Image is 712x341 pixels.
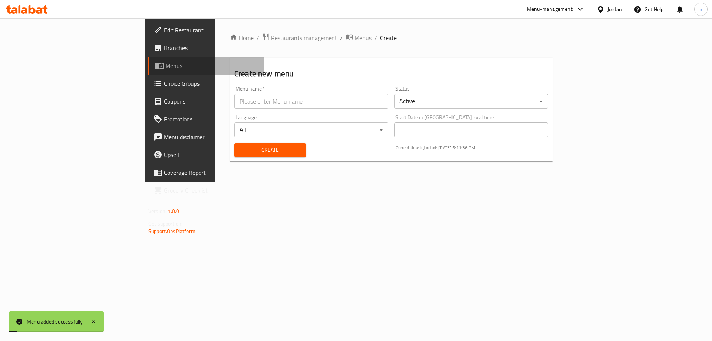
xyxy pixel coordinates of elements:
[148,146,264,164] a: Upsell
[164,115,258,124] span: Promotions
[148,181,264,199] a: Grocery Checklist
[164,186,258,195] span: Grocery Checklist
[164,26,258,35] span: Edit Restaurant
[27,318,83,326] div: Menu added successfully
[148,92,264,110] a: Coupons
[396,144,548,151] p: Current time in Jordan is [DATE] 5:11:36 PM
[234,122,388,137] div: All
[148,110,264,128] a: Promotions
[346,33,372,43] a: Menus
[148,75,264,92] a: Choice Groups
[168,206,179,216] span: 1.0.0
[164,168,258,177] span: Coverage Report
[148,206,167,216] span: Version:
[234,143,306,157] button: Create
[164,132,258,141] span: Menu disclaimer
[234,94,388,109] input: Please enter Menu name
[148,21,264,39] a: Edit Restaurant
[148,219,182,229] span: Get support on:
[164,150,258,159] span: Upsell
[148,128,264,146] a: Menu disclaimer
[240,145,300,155] span: Create
[340,33,343,42] li: /
[262,33,337,43] a: Restaurants management
[148,164,264,181] a: Coverage Report
[164,43,258,52] span: Branches
[148,57,264,75] a: Menus
[230,33,553,43] nav: breadcrumb
[164,97,258,106] span: Coupons
[394,94,548,109] div: Active
[271,33,337,42] span: Restaurants management
[699,5,702,13] span: n
[164,79,258,88] span: Choice Groups
[234,68,548,79] h2: Create new menu
[355,33,372,42] span: Menus
[165,61,258,70] span: Menus
[607,5,622,13] div: Jordan
[527,5,573,14] div: Menu-management
[380,33,397,42] span: Create
[375,33,377,42] li: /
[148,226,195,236] a: Support.OpsPlatform
[148,39,264,57] a: Branches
